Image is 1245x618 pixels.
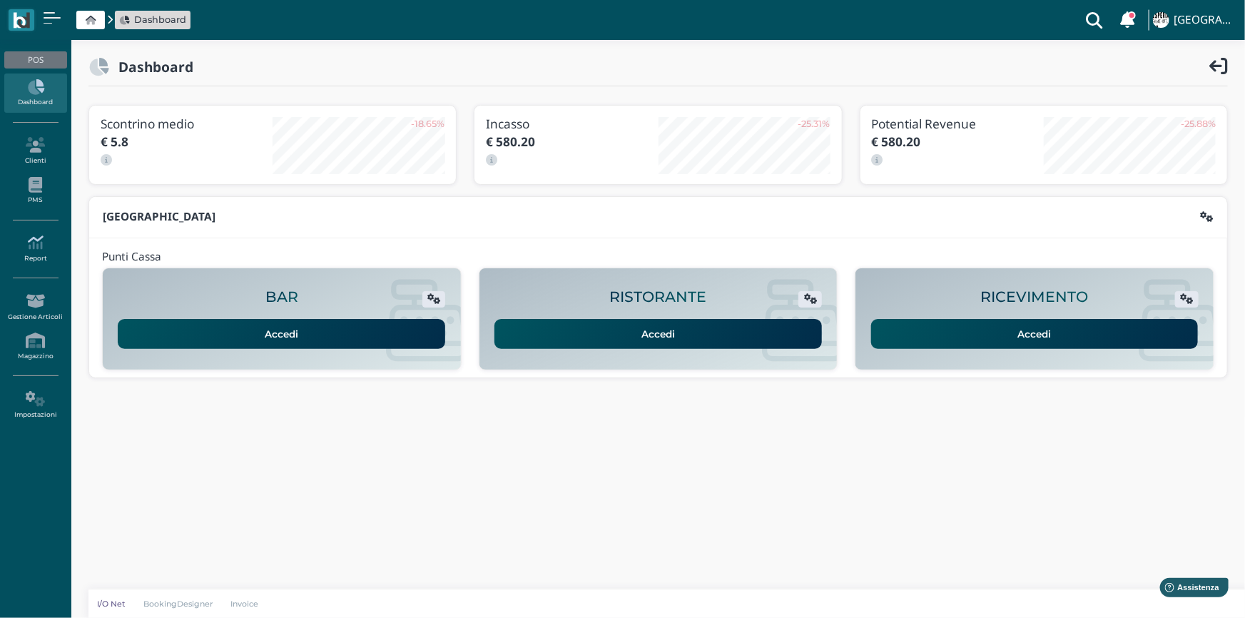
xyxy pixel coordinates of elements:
[4,74,66,113] a: Dashboard
[101,133,128,150] b: € 5.8
[494,319,822,349] a: Accedi
[609,289,706,305] h2: RISTORANTE
[486,117,658,131] h3: Incasso
[103,209,215,224] b: [GEOGRAPHIC_DATA]
[1151,3,1236,37] a: ... [GEOGRAPHIC_DATA]
[1174,14,1236,26] h4: [GEOGRAPHIC_DATA]
[872,133,921,150] b: € 580.20
[1144,574,1233,606] iframe: Help widget launcher
[4,327,66,366] a: Magazzino
[4,51,66,69] div: POS
[109,59,193,74] h2: Dashboard
[134,13,186,26] span: Dashboard
[871,319,1199,349] a: Accedi
[4,131,66,171] a: Clienti
[981,289,1089,305] h2: RICEVIMENTO
[4,229,66,268] a: Report
[4,288,66,327] a: Gestione Articoli
[872,117,1044,131] h3: Potential Revenue
[4,385,66,425] a: Impostazioni
[102,251,161,263] h4: Punti Cassa
[118,319,445,349] a: Accedi
[265,289,298,305] h2: BAR
[120,13,186,26] a: Dashboard
[42,11,94,22] span: Assistenza
[101,117,273,131] h3: Scontrino medio
[4,171,66,211] a: PMS
[486,133,535,150] b: € 580.20
[1153,12,1169,28] img: ...
[13,12,29,29] img: logo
